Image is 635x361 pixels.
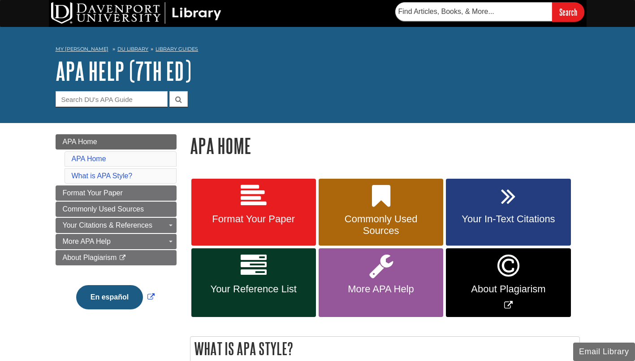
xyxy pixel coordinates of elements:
a: About Plagiarism [56,250,177,265]
input: Search [552,2,584,22]
a: Your In-Text Citations [446,179,570,246]
a: APA Help (7th Ed) [56,57,191,85]
div: Guide Page Menu [56,134,177,325]
h1: APA Home [190,134,580,157]
a: Format Your Paper [191,179,316,246]
h2: What is APA Style? [190,337,579,361]
a: Link opens in new window [446,248,570,317]
a: More APA Help [56,234,177,249]
a: Commonly Used Sources [56,202,177,217]
img: DU Library [51,2,221,24]
button: Email Library [573,343,635,361]
a: Commonly Used Sources [319,179,443,246]
span: APA Home [63,138,97,145]
span: Commonly Used Sources [63,205,144,213]
span: About Plagiarism [453,283,564,295]
button: En español [76,285,143,309]
input: Search DU's APA Guide [56,91,168,107]
i: This link opens in a new window [119,255,126,261]
input: Find Articles, Books, & More... [395,2,552,21]
a: Your Citations & References [56,218,177,233]
a: APA Home [56,134,177,150]
a: Your Reference List [191,248,316,317]
a: Format Your Paper [56,185,177,201]
span: Format Your Paper [198,213,309,225]
a: Link opens in new window [74,293,157,301]
nav: breadcrumb [56,43,580,57]
span: About Plagiarism [63,254,117,261]
a: More APA Help [319,248,443,317]
form: Searches DU Library's articles, books, and more [395,2,584,22]
span: Your Citations & References [63,221,152,229]
a: DU Library [117,46,148,52]
span: Your Reference List [198,283,309,295]
a: Library Guides [156,46,198,52]
a: What is APA Style? [72,172,133,180]
span: Your In-Text Citations [453,213,564,225]
span: Format Your Paper [63,189,123,197]
span: More APA Help [325,283,436,295]
span: More APA Help [63,238,111,245]
span: Commonly Used Sources [325,213,436,237]
a: My [PERSON_NAME] [56,45,108,53]
a: APA Home [72,155,106,163]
